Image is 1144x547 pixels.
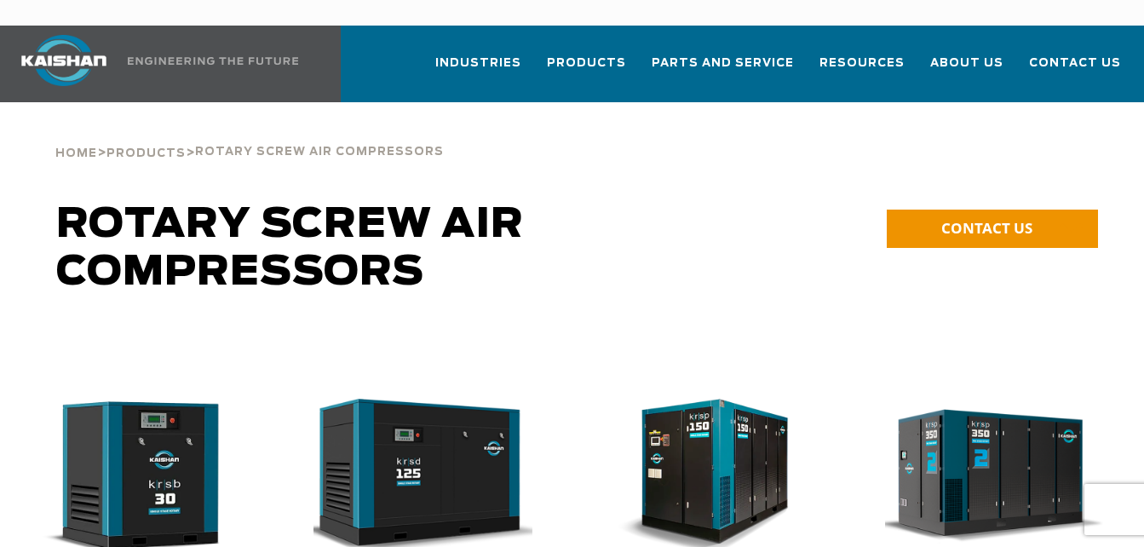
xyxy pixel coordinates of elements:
span: Rotary Screw Air Compressors [195,147,444,158]
img: Engineering the future [128,57,298,65]
a: Contact Us [1029,41,1121,99]
span: Contact Us [1029,54,1121,73]
div: > > [55,102,444,167]
a: Products [547,41,626,99]
span: Products [106,148,186,159]
a: Industries [435,41,521,99]
span: Rotary Screw Air Compressors [56,204,524,293]
span: About Us [930,54,1003,73]
span: Home [55,148,97,159]
a: CONTACT US [887,210,1098,248]
a: Resources [819,41,905,99]
span: Industries [435,54,521,73]
span: Resources [819,54,905,73]
a: Home [55,145,97,160]
span: Parts and Service [652,54,794,73]
a: Products [106,145,186,160]
a: About Us [930,41,1003,99]
span: CONTACT US [941,218,1032,238]
span: Products [547,54,626,73]
a: Parts and Service [652,41,794,99]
